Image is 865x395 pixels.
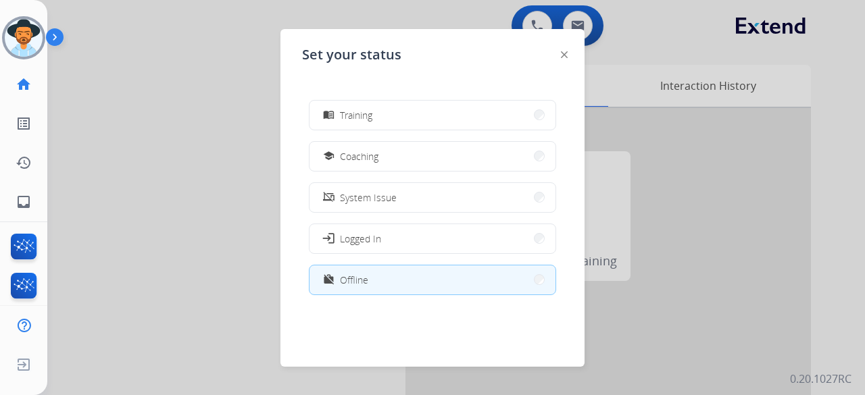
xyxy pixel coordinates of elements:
span: Coaching [340,149,378,163]
span: Logged In [340,232,381,246]
img: close-button [561,51,568,58]
mat-icon: inbox [16,194,32,210]
mat-icon: phonelink_off [323,192,335,203]
span: Set your status [302,45,401,64]
mat-icon: login [322,232,335,245]
mat-icon: work_off [323,274,335,286]
img: avatar [5,19,43,57]
span: Training [340,108,372,122]
mat-icon: list_alt [16,115,32,132]
button: System Issue [310,183,555,212]
button: Training [310,101,555,130]
span: Offline [340,273,368,287]
mat-icon: menu_book [323,109,335,121]
p: 0.20.1027RC [790,371,851,387]
span: System Issue [340,190,397,205]
button: Coaching [310,142,555,171]
button: Offline [310,265,555,294]
mat-icon: home [16,76,32,93]
mat-icon: school [323,151,335,162]
button: Logged In [310,224,555,253]
mat-icon: history [16,155,32,171]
